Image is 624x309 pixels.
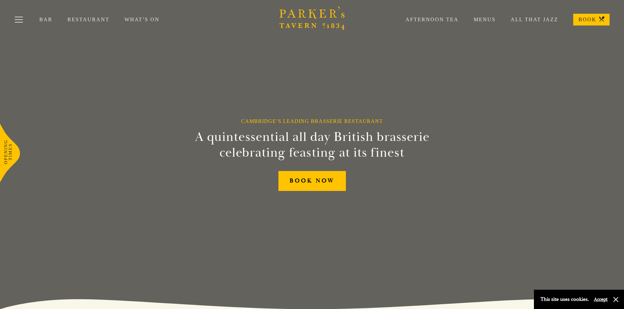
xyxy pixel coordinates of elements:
p: This site uses cookies. [540,295,589,304]
h1: Cambridge’s Leading Brasserie Restaurant [241,118,383,124]
a: BOOK NOW [278,171,346,191]
h2: A quintessential all day British brasserie celebrating feasting at its finest [163,129,462,161]
button: Accept [594,296,608,302]
button: Close and accept [613,296,619,303]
